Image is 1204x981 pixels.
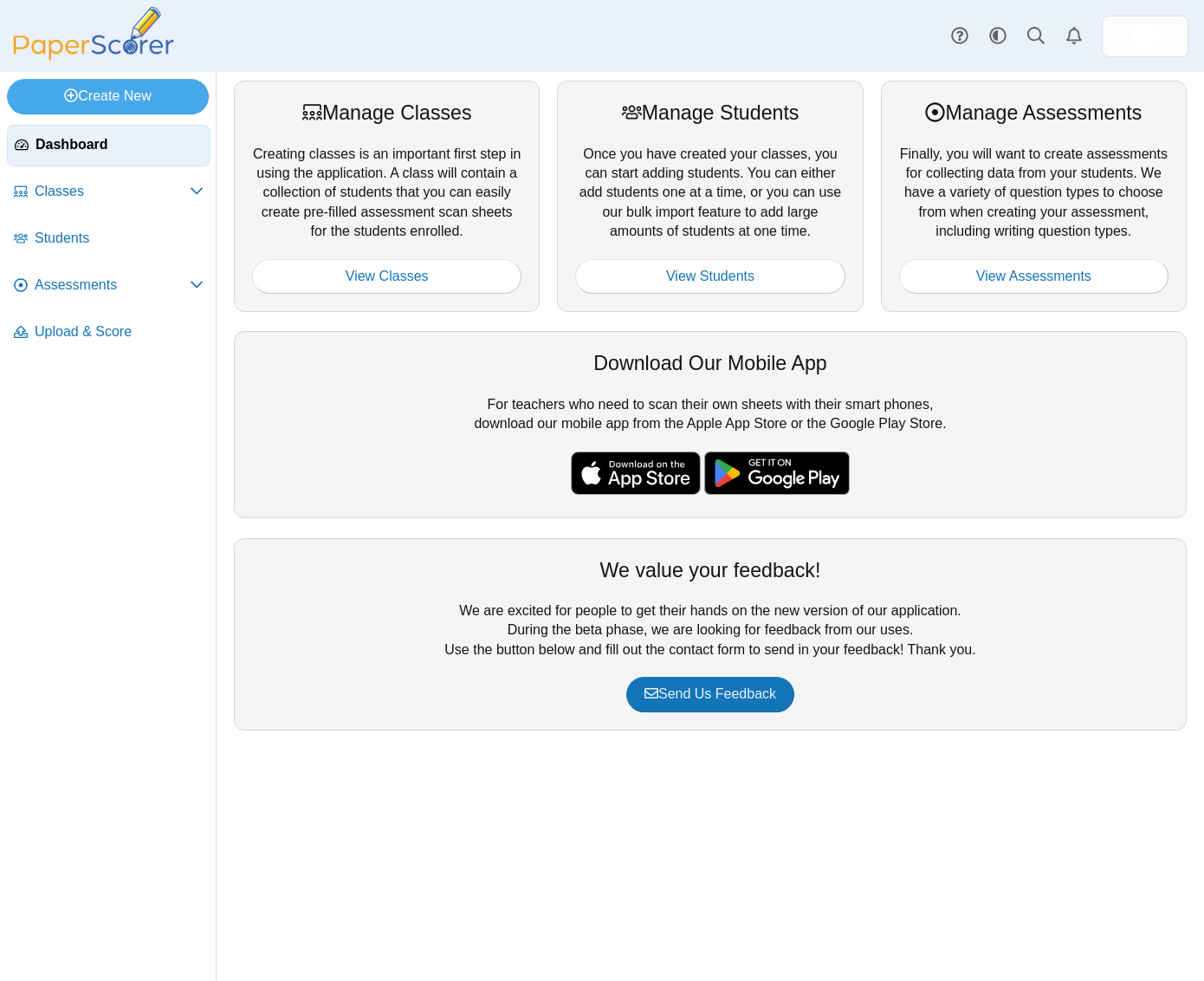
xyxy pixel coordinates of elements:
[1131,23,1159,50] span: Luisa Elena Perez Matias
[7,125,210,166] a: Dashboard
[557,81,863,312] div: Once you have created your classes, you can start adding students. You can either add students on...
[234,331,1187,518] div: For teachers who need to scan their own sheets with their smart phones, download our mobile app f...
[1055,17,1093,55] a: Alerts
[626,677,794,711] a: Send Us Feedback
[575,259,845,294] a: View Students
[7,265,210,307] a: Assessments
[575,99,845,127] div: Manage Students
[252,99,521,127] div: Manage Classes
[36,135,203,154] span: Dashboard
[7,79,209,114] a: Create New
[7,312,210,354] a: Upload & Score
[571,452,701,495] img: apple-store-badge.svg
[7,172,210,213] a: Classes
[7,7,180,60] img: PaperScorer
[899,259,1168,294] a: View Assessments
[252,259,521,294] a: View Classes
[252,556,1168,584] div: We value your feedback!
[7,218,210,260] a: Students
[35,182,190,201] span: Classes
[1102,16,1188,57] a: ps.7yZonqXGkLzldu0h
[704,452,850,495] img: google-play-badge.png
[234,81,540,312] div: Creating classes is an important first step in using the application. A class will contain a coll...
[35,276,190,295] span: Assessments
[899,99,1168,127] div: Manage Assessments
[644,686,776,701] span: Send Us Feedback
[7,48,180,62] a: PaperScorer
[35,229,204,248] span: Students
[1131,23,1159,50] img: ps.7yZonqXGkLzldu0h
[252,349,1168,377] div: Download Our Mobile App
[35,322,204,341] span: Upload & Score
[234,538,1187,731] div: We are excited for people to get their hands on the new version of our application. During the be...
[881,81,1187,312] div: Finally, you will want to create assessments for collecting data from your students. We have a va...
